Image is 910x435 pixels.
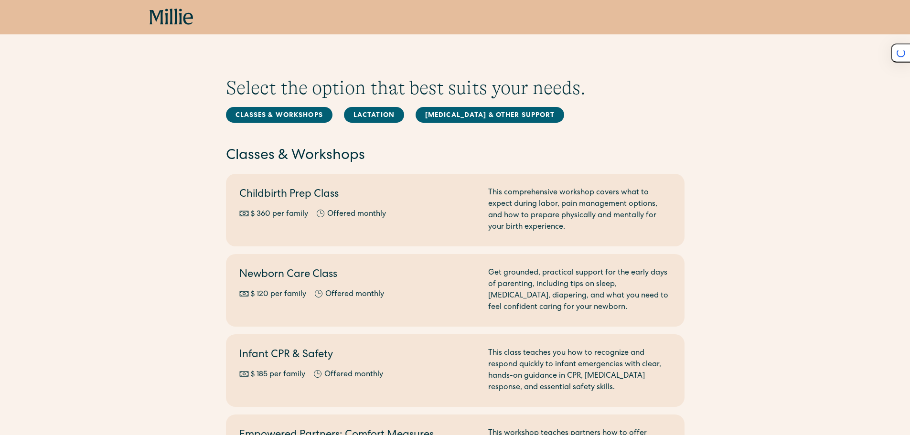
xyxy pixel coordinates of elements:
[226,174,685,246] a: Childbirth Prep Class$ 360 per familyOffered monthlyThis comprehensive workshop covers what to ex...
[416,107,565,123] a: [MEDICAL_DATA] & Other Support
[251,289,306,300] div: $ 120 per family
[324,369,383,381] div: Offered monthly
[226,146,685,166] h2: Classes & Workshops
[251,369,305,381] div: $ 185 per family
[226,254,685,327] a: Newborn Care Class$ 120 per familyOffered monthlyGet grounded, practical support for the early da...
[488,267,671,313] div: Get grounded, practical support for the early days of parenting, including tips on sleep, [MEDICA...
[251,209,308,220] div: $ 360 per family
[226,334,685,407] a: Infant CPR & Safety$ 185 per familyOffered monthlyThis class teaches you how to recognize and res...
[239,187,477,203] h2: Childbirth Prep Class
[239,348,477,363] h2: Infant CPR & Safety
[344,107,404,123] a: Lactation
[327,209,386,220] div: Offered monthly
[325,289,384,300] div: Offered monthly
[488,187,671,233] div: This comprehensive workshop covers what to expect during labor, pain management options, and how ...
[488,348,671,393] div: This class teaches you how to recognize and respond quickly to infant emergencies with clear, han...
[239,267,477,283] h2: Newborn Care Class
[226,107,332,123] a: Classes & Workshops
